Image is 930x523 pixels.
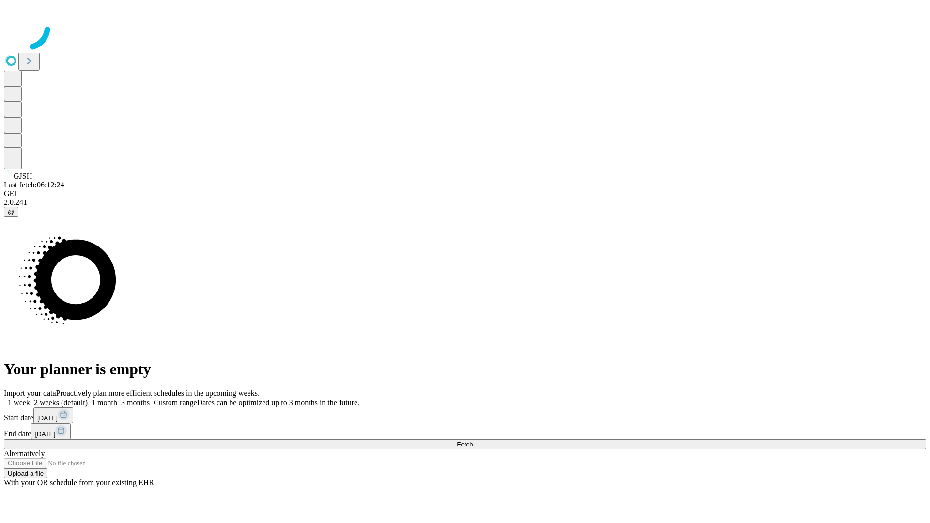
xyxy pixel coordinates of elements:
[4,389,56,397] span: Import your data
[14,172,32,180] span: GJSH
[4,360,926,378] h1: Your planner is empty
[4,198,926,207] div: 2.0.241
[8,399,30,407] span: 1 week
[31,423,71,439] button: [DATE]
[8,208,15,215] span: @
[56,389,260,397] span: Proactively plan more efficient schedules in the upcoming weeks.
[92,399,117,407] span: 1 month
[35,431,55,438] span: [DATE]
[4,207,18,217] button: @
[457,441,473,448] span: Fetch
[197,399,359,407] span: Dates can be optimized up to 3 months in the future.
[4,407,926,423] div: Start date
[4,189,926,198] div: GEI
[4,439,926,449] button: Fetch
[4,449,45,458] span: Alternatively
[121,399,150,407] span: 3 months
[4,181,64,189] span: Last fetch: 06:12:24
[37,415,58,422] span: [DATE]
[34,399,88,407] span: 2 weeks (default)
[154,399,197,407] span: Custom range
[4,423,926,439] div: End date
[4,468,47,478] button: Upload a file
[4,478,154,487] span: With your OR schedule from your existing EHR
[33,407,73,423] button: [DATE]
